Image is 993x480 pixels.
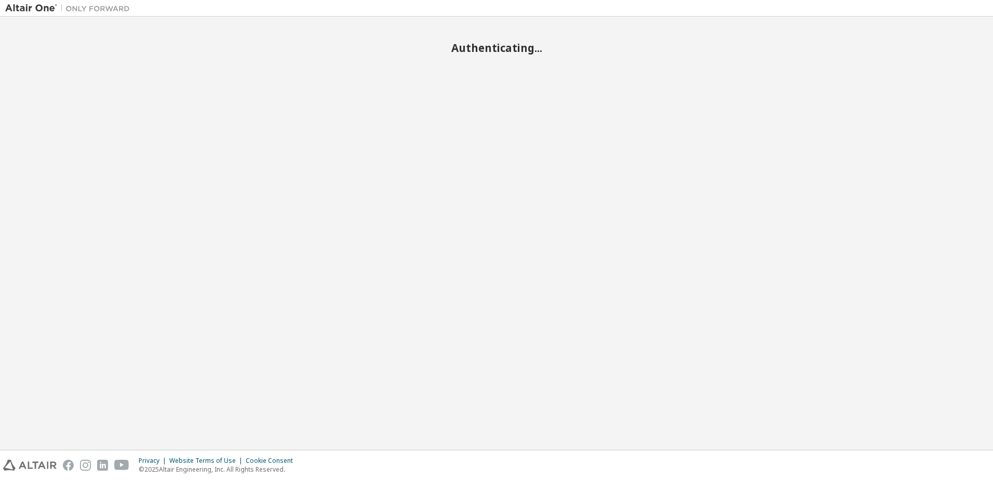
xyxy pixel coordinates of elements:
[114,460,129,471] img: youtube.svg
[139,457,169,465] div: Privacy
[169,457,246,465] div: Website Terms of Use
[63,460,74,471] img: facebook.svg
[97,460,108,471] img: linkedin.svg
[3,460,57,471] img: altair_logo.svg
[80,460,91,471] img: instagram.svg
[246,457,299,465] div: Cookie Consent
[5,41,988,55] h2: Authenticating...
[5,3,135,14] img: Altair One
[139,465,299,474] p: © 2025 Altair Engineering, Inc. All Rights Reserved.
